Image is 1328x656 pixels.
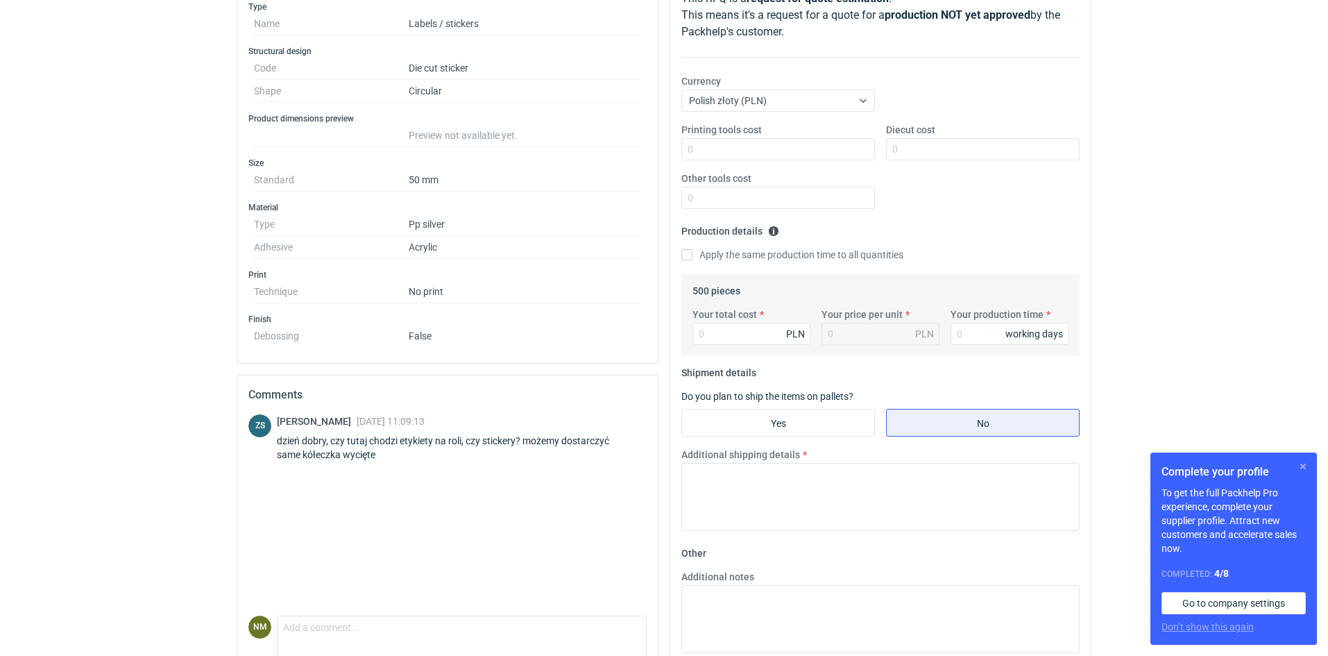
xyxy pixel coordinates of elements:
[681,74,721,88] label: Currency
[786,327,805,341] div: PLN
[248,113,647,124] h3: Product dimensions preview
[277,434,647,462] div: dzień dobry, czy tutaj chodzi etykiety na roli, czy stickery? możemy dostarczyć same kółeczka wyc...
[409,280,641,303] dd: No print
[409,80,641,103] dd: Circular
[681,138,875,160] input: 0
[277,416,357,427] span: [PERSON_NAME]
[681,391,853,402] label: Do you plan to ship the items on pallets?
[1005,327,1063,341] div: working days
[681,248,903,262] label: Apply the same production time to all quantities
[915,327,934,341] div: PLN
[951,323,1069,345] input: 0
[1161,464,1306,480] h1: Complete your profile
[254,213,409,236] dt: Type
[254,280,409,303] dt: Technique
[1161,566,1306,581] div: Completed:
[681,570,754,584] label: Additional notes
[822,308,903,321] label: Your price per unit
[951,308,1044,321] label: Your production time
[248,314,647,325] h3: Finish
[248,616,271,639] figcaption: NM
[692,280,740,296] legend: 500 pieces
[681,362,756,378] legend: Shipment details
[681,123,762,137] label: Printing tools cost
[681,171,751,185] label: Other tools cost
[409,213,641,236] dd: Pp silver
[886,409,1080,437] label: No
[689,95,767,106] span: Polish złoty (PLN)
[885,8,1030,22] strong: production NOT yet approved
[254,80,409,103] dt: Shape
[1161,592,1306,614] a: Go to company settings
[248,616,271,639] div: Natalia Mrozek
[886,138,1080,160] input: 0
[692,323,810,345] input: 0
[248,202,647,213] h3: Material
[254,57,409,80] dt: Code
[886,123,935,137] label: Diecut cost
[248,46,647,57] h3: Structural design
[248,1,647,12] h3: Type
[248,414,271,437] figcaption: ZS
[248,269,647,280] h3: Print
[681,542,706,559] legend: Other
[254,325,409,342] dt: Debossing
[409,130,518,141] span: Preview not available yet.
[254,236,409,259] dt: Adhesive
[692,308,757,321] label: Your total cost
[681,448,800,462] label: Additional shipping details
[409,57,641,80] dd: Die cut sticker
[248,414,271,437] div: Zuzanna Szygenda
[1161,486,1306,555] p: To get the full Packhelp Pro experience, complete your supplier profile. Attract new customers an...
[248,158,647,169] h3: Size
[681,409,875,437] label: Yes
[409,169,641,192] dd: 50 mm
[1295,458,1311,475] button: Skip for now
[681,187,875,209] input: 0
[1214,568,1229,579] strong: 4 / 8
[254,169,409,192] dt: Standard
[357,416,425,427] span: [DATE] 11:09:13
[409,325,641,342] dd: False
[409,12,641,35] dd: Labels / stickers
[681,220,779,237] legend: Production details
[254,12,409,35] dt: Name
[1161,620,1254,634] button: Don’t show this again
[409,236,641,259] dd: Acrylic
[248,387,647,403] h2: Comments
